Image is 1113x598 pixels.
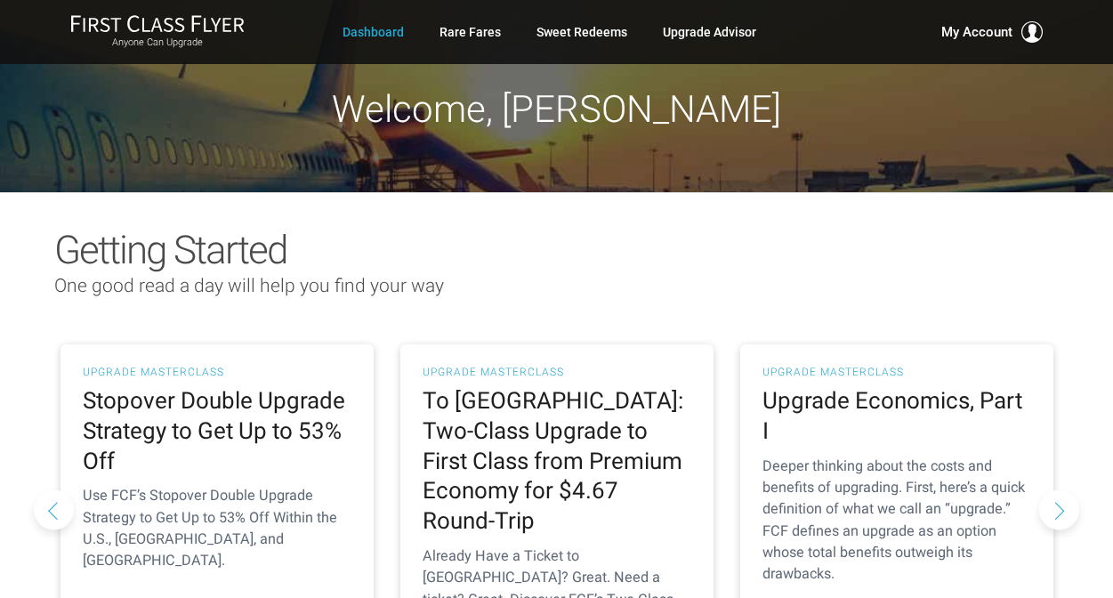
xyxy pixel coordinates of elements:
[70,14,245,33] img: First Class Flyer
[663,16,756,48] a: Upgrade Advisor
[83,386,351,476] h2: Stopover Double Upgrade Strategy to Get Up to 53% Off
[343,16,404,48] a: Dashboard
[70,14,245,50] a: First Class FlyerAnyone Can Upgrade
[83,367,351,377] h3: UPGRADE MASTERCLASS
[34,489,74,529] button: Previous slide
[440,16,501,48] a: Rare Fares
[536,16,627,48] a: Sweet Redeems
[54,275,444,296] span: One good read a day will help you find your way
[54,227,286,273] span: Getting Started
[1039,489,1079,529] button: Next slide
[423,386,691,537] h2: To [GEOGRAPHIC_DATA]: Two-Class Upgrade to First Class from Premium Economy for $4.67 Round-Trip
[762,386,1031,447] h2: Upgrade Economics, Part I
[941,21,1012,43] span: My Account
[762,367,1031,377] h3: UPGRADE MASTERCLASS
[332,87,781,131] span: Welcome, [PERSON_NAME]
[83,485,351,571] p: Use FCF’s Stopover Double Upgrade Strategy to Get Up to 53% Off Within the U.S., [GEOGRAPHIC_DATA...
[423,367,691,377] h3: UPGRADE MASTERCLASS
[70,36,245,49] small: Anyone Can Upgrade
[941,21,1043,43] button: My Account
[762,456,1031,586] p: Deeper thinking about the costs and benefits of upgrading. First, here’s a quick definition of wh...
